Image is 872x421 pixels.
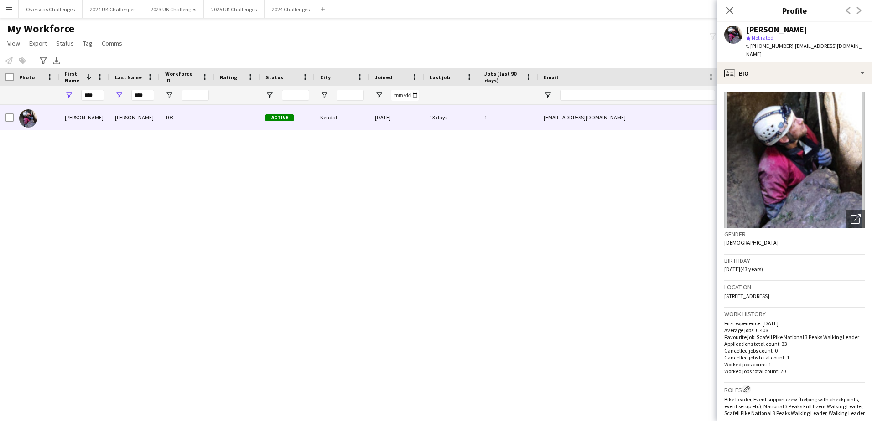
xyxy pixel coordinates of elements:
app-action-btn: Export XLSX [51,55,62,66]
span: Status [56,39,74,47]
button: Open Filter Menu [375,91,383,99]
span: Bike Leader, Event support crew (helping with checkpoints, event setup etc), National 3 Peaks Ful... [724,396,865,416]
div: Bio [717,62,872,84]
div: 13 days [424,105,479,130]
span: [DATE] (43 years) [724,266,763,272]
div: 1 [479,105,538,130]
span: View [7,39,20,47]
button: Open Filter Menu [320,91,328,99]
button: 2024 UK Challenges [83,0,143,18]
p: Cancelled jobs total count: 1 [724,354,865,361]
span: Last Name [115,74,142,81]
p: Average jobs: 0.408 [724,327,865,334]
p: Applications total count: 33 [724,340,865,347]
span: Not rated [752,34,773,41]
span: Last job [430,74,450,81]
button: Open Filter Menu [265,91,274,99]
h3: Birthday [724,257,865,265]
div: 103 [160,105,214,130]
span: Active [265,114,294,121]
span: Jobs (last 90 days) [484,70,522,84]
div: [PERSON_NAME] [746,26,807,34]
button: Overseas Challenges [19,0,83,18]
span: City [320,74,331,81]
div: Kendal [315,105,369,130]
span: Rating [220,74,237,81]
h3: Work history [724,310,865,318]
button: 2025 UK Challenges [204,0,265,18]
div: [PERSON_NAME] [59,105,109,130]
div: [DATE] [369,105,424,130]
button: 2024 Challenges [265,0,317,18]
a: Export [26,37,51,49]
div: Open photos pop-in [846,210,865,228]
input: City Filter Input [337,90,364,101]
input: Status Filter Input [282,90,309,101]
input: Joined Filter Input [391,90,419,101]
span: First Name [65,70,82,84]
h3: Gender [724,230,865,238]
a: Status [52,37,78,49]
span: t. [PHONE_NUMBER] [746,42,794,49]
button: Open Filter Menu [165,91,173,99]
span: My Workforce [7,22,74,36]
button: Open Filter Menu [544,91,552,99]
span: Workforce ID [165,70,198,84]
span: Comms [102,39,122,47]
img: Crew avatar or photo [724,92,865,228]
h3: Location [724,283,865,291]
p: Worked jobs total count: 20 [724,368,865,375]
app-action-btn: Advanced filters [38,55,49,66]
button: Open Filter Menu [115,91,123,99]
a: Tag [79,37,96,49]
button: Open Filter Menu [65,91,73,99]
div: [EMAIL_ADDRESS][DOMAIN_NAME] [538,105,721,130]
input: Workforce ID Filter Input [182,90,209,101]
span: [DEMOGRAPHIC_DATA] [724,239,779,246]
span: Photo [19,74,35,81]
span: Export [29,39,47,47]
a: Comms [98,37,126,49]
span: | [EMAIL_ADDRESS][DOMAIN_NAME] [746,42,862,57]
p: Cancelled jobs count: 0 [724,347,865,354]
a: View [4,37,24,49]
span: Status [265,74,283,81]
input: Email Filter Input [560,90,715,101]
p: First experience: [DATE] [724,320,865,327]
span: [STREET_ADDRESS] [724,293,769,299]
input: First Name Filter Input [81,90,104,101]
span: Joined [375,74,393,81]
h3: Profile [717,5,872,16]
img: John Martin [19,109,37,128]
h3: Roles [724,385,865,394]
span: Email [544,74,558,81]
span: Tag [83,39,93,47]
button: 2023 UK Challenges [143,0,204,18]
input: Last Name Filter Input [131,90,154,101]
div: [PERSON_NAME] [109,105,160,130]
p: Favourite job: Scafell Pike National 3 Peaks Walking Leader [724,334,865,340]
p: Worked jobs count: 1 [724,361,865,368]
